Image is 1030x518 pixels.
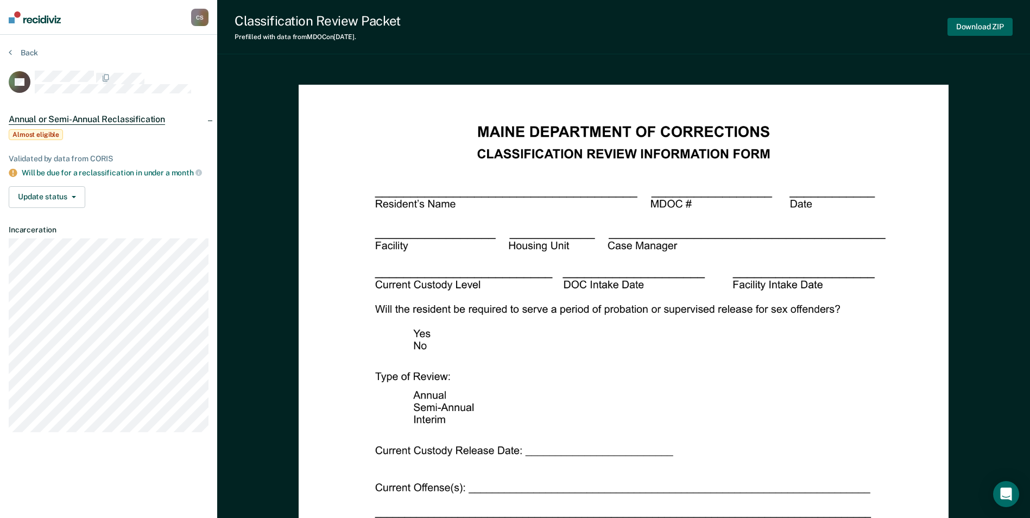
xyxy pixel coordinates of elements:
div: Open Intercom Messenger [993,481,1019,507]
span: Annual or Semi-Annual Reclassification [9,114,165,125]
button: Update status [9,186,85,208]
img: Recidiviz [9,11,61,23]
div: C S [191,9,208,26]
span: Almost eligible [9,129,63,140]
div: Validated by data from CORIS [9,154,208,163]
button: Back [9,48,38,58]
button: CS [191,9,208,26]
dt: Incarceration [9,225,208,235]
div: Classification Review Packet [235,13,401,29]
div: Prefilled with data from MDOC on [DATE] . [235,33,401,41]
div: Will be due for a reclassification in under a month [22,168,208,178]
button: Download ZIP [947,18,1013,36]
